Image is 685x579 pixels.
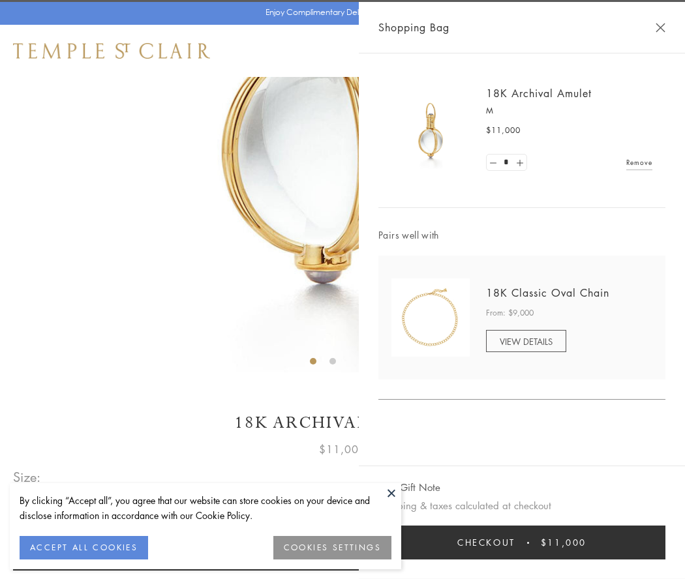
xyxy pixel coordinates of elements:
[486,124,521,137] span: $11,000
[20,536,148,559] button: ACCEPT ALL COOKIES
[391,91,470,170] img: 18K Archival Amulet
[457,535,515,550] span: Checkout
[656,23,665,33] button: Close Shopping Bag
[486,286,609,300] a: 18K Classic Oval Chain
[319,441,366,458] span: $11,000
[541,535,586,550] span: $11,000
[273,536,391,559] button: COOKIES SETTINGS
[378,526,665,559] button: Checkout $11,000
[486,306,534,319] span: From: $9,000
[513,155,526,171] a: Set quantity to 2
[378,497,665,514] p: Shipping & taxes calculated at checkout
[20,493,391,523] div: By clicking “Accept all”, you agree that our website can store cookies on your device and disclos...
[626,155,652,170] a: Remove
[487,155,500,171] a: Set quantity to 0
[266,6,414,19] p: Enjoy Complimentary Delivery & Returns
[500,335,553,348] span: VIEW DETAILS
[486,330,566,352] a: VIEW DETAILS
[13,43,210,59] img: Temple St. Clair
[378,19,449,36] span: Shopping Bag
[486,104,652,117] p: M
[13,466,42,488] span: Size:
[13,411,672,434] h1: 18K Archival Amulet
[391,278,470,357] img: N88865-OV18
[486,86,592,100] a: 18K Archival Amulet
[378,479,440,496] button: Add Gift Note
[378,228,665,243] span: Pairs well with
